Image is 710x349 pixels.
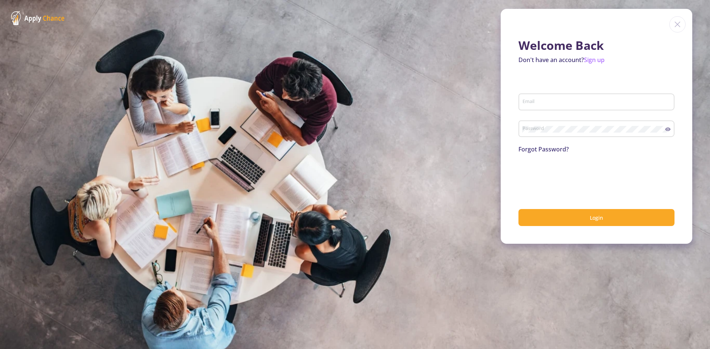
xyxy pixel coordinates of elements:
img: ApplyChance Logo [11,11,65,25]
h1: Welcome Back [518,38,674,52]
iframe: reCAPTCHA [518,162,631,191]
a: Forgot Password? [518,145,569,153]
img: close icon [669,16,686,32]
p: Don't have an account? [518,55,674,64]
span: Login [590,214,603,221]
a: Sign up [584,56,605,64]
button: Login [518,209,674,226]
